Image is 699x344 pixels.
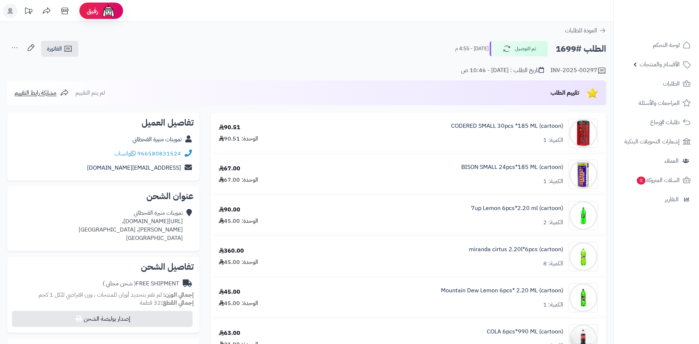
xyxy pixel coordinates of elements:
a: 7up Lemon 6pcs*2.20 ml (cartoon) [471,204,563,213]
div: الكمية: 2 [543,218,563,227]
button: إصدار بوليصة الشحن [12,311,193,327]
div: تموينات منيرة القحطاني [URL][DOMAIN_NAME]، [PERSON_NAME]، [GEOGRAPHIC_DATA] [GEOGRAPHIC_DATA] [79,209,183,242]
span: السلات المتروكة [636,175,680,185]
div: 360.00 [219,247,244,255]
span: لم يتم التقييم [75,88,105,97]
div: 90.51 [219,123,240,132]
a: COLA 6pcs*990 ML (cartoon) [487,328,563,336]
span: التقارير [665,194,679,205]
div: 63.00 [219,329,240,337]
div: الوحدة: 45.00 [219,258,258,266]
a: إشعارات التحويلات البنكية [618,133,695,150]
span: طلبات الإرجاع [650,117,680,127]
span: لوحة التحكم [653,40,680,50]
span: الأقسام والمنتجات [640,59,680,70]
div: الوحدة: 90.51 [219,135,258,143]
img: 1747588858-4d4c8b2f-7c20-467b-8c41-c5b54741-90x90.jpg [569,283,597,312]
a: 966580831524 [137,149,181,158]
a: العملاء [618,152,695,170]
img: logo-2.png [649,16,692,32]
h2: عنوان الشحن [13,192,194,201]
img: 1747541306-e6e5e2d5-9b67-463e-b81b-59a02ee4-90x90.jpg [569,201,597,230]
a: طلبات الإرجاع [618,114,695,131]
div: الكمية: 8 [543,260,563,268]
span: 0 [637,177,646,185]
strong: إجمالي القطع: [161,298,194,307]
span: العملاء [664,156,679,166]
a: تحديثات المنصة [19,4,37,20]
span: الفاتورة [47,44,62,53]
a: miranda cirtus 2.20l*6pcs (cartoon) [469,245,563,254]
a: تموينات منيرة القحطاني [133,135,182,144]
div: الكمية: 1 [543,177,563,186]
small: 32 قطعة [140,298,194,307]
img: ai-face.png [101,4,116,18]
img: 1747536337-61lY7EtfpmL._AC_SL1500-90x90.jpg [569,119,597,148]
strong: إجمالي الوزن: [163,290,194,299]
button: تم التوصيل [490,41,548,56]
a: المراجعات والأسئلة [618,94,695,112]
span: العودة للطلبات [565,26,597,35]
div: الكمية: 1 [543,136,563,145]
div: 45.00 [219,288,240,296]
div: 67.00 [219,165,240,173]
small: [DATE] - 4:55 م [455,45,489,52]
span: إشعارات التحويلات البنكية [624,137,680,147]
img: 1747537715-1819305c-a8d8-4bdb-ac29-5e435f18-90x90.jpg [569,160,597,189]
a: الطلبات [618,75,695,92]
h2: الطلب #1699 [556,41,606,56]
span: ( شحن مجاني ) [103,279,136,288]
a: واتساب [114,149,136,158]
span: رفيق [87,7,98,15]
div: INV-2025-00297 [550,66,606,75]
div: الوحدة: 45.00 [219,217,258,225]
img: 1747544486-c60db756-6ee7-44b0-a7d4-ec449800-90x90.jpg [569,242,597,271]
div: FREE SHIPMENT [103,280,179,288]
div: 90.00 [219,206,240,214]
a: التقارير [618,191,695,208]
a: العودة للطلبات [565,26,606,35]
div: الوحدة: 45.00 [219,299,258,308]
h2: تفاصيل الشحن [13,262,194,271]
span: لم تقم بتحديد أوزان للمنتجات ، وزن افتراضي للكل 1 كجم [39,290,162,299]
a: Mountain Dew Lemon 6pcs* 2.20 ML (cartoon) [441,286,563,295]
a: مشاركة رابط التقييم [15,88,69,97]
span: المراجعات والأسئلة [639,98,680,108]
a: الفاتورة [41,41,78,57]
span: الطلبات [663,79,680,89]
a: لوحة التحكم [618,36,695,54]
a: [EMAIL_ADDRESS][DOMAIN_NAME] [87,163,181,172]
a: CODERED SMALL 30pcs *185 ML (cartoon) [451,122,563,130]
h2: تفاصيل العميل [13,118,194,127]
div: تاريخ الطلب : [DATE] - 10:46 ص [461,66,544,75]
div: الكمية: 1 [543,301,563,309]
span: تقييم الطلب [550,88,579,97]
div: الوحدة: 67.00 [219,176,258,184]
span: مشاركة رابط التقييم [15,88,56,97]
a: السلات المتروكة0 [618,171,695,189]
a: BISON SMALL 24pcs*185 ML (cartoon) [461,163,563,171]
